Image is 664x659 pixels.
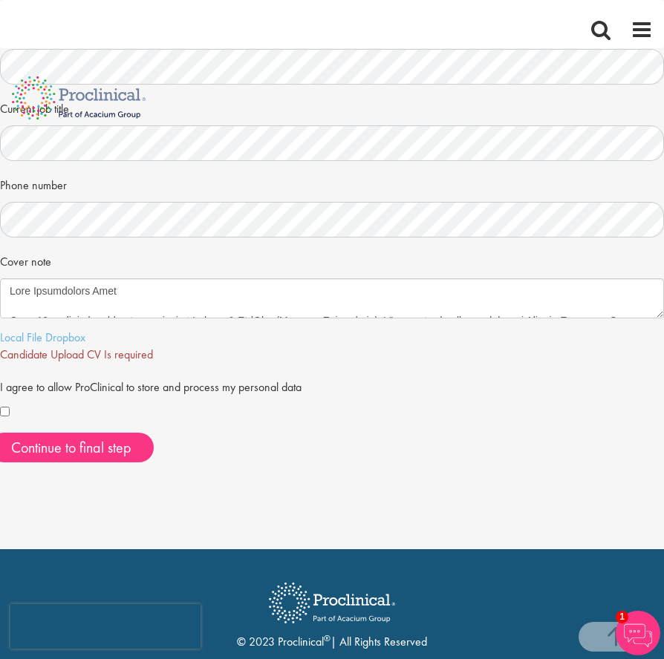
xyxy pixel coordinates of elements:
span: 1 [616,611,628,623]
iframe: reCAPTCHA [10,604,201,649]
img: Proclinical Recruitment [258,572,406,634]
span: Continue to final step [11,438,131,457]
sup: ® [324,632,331,644]
a: Dropbox [45,329,85,345]
img: Chatbot [616,611,660,655]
